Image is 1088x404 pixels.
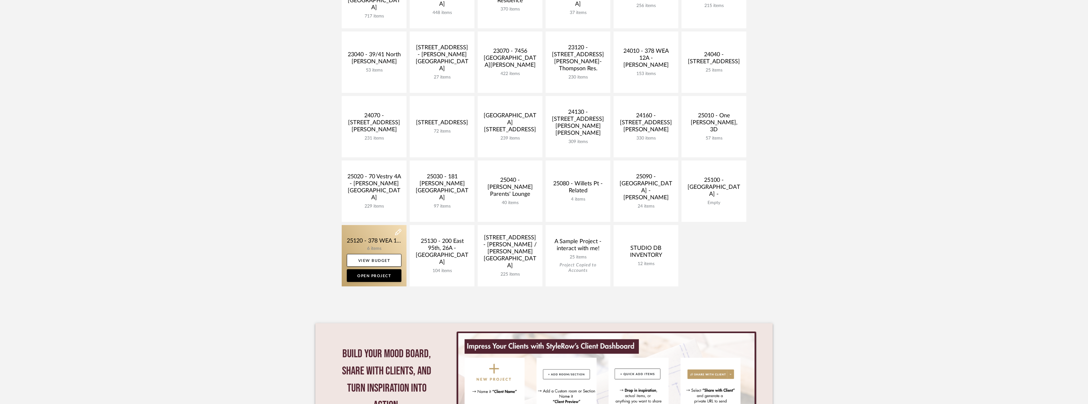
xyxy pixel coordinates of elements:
[551,238,605,255] div: A Sample Project - interact with me!
[415,173,469,204] div: 25030 - 181 [PERSON_NAME][GEOGRAPHIC_DATA]
[551,139,605,145] div: 309 items
[687,136,741,141] div: 57 items
[347,136,401,141] div: 231 items
[415,75,469,80] div: 27 items
[347,112,401,136] div: 24070 - [STREET_ADDRESS][PERSON_NAME]
[551,180,605,197] div: 25080 - Willets Pt - Related
[347,173,401,204] div: 25020 - 70 Vestry 4A - [PERSON_NAME][GEOGRAPHIC_DATA]
[415,119,469,129] div: [STREET_ADDRESS]
[347,269,401,282] a: Open Project
[619,71,673,77] div: 153 items
[619,48,673,71] div: 24010 - 378 WEA 12A - [PERSON_NAME]
[483,71,537,77] div: 422 items
[619,204,673,209] div: 24 items
[347,68,401,73] div: 53 items
[483,136,537,141] div: 239 items
[687,3,741,9] div: 215 items
[415,204,469,209] div: 97 items
[483,200,537,206] div: 40 items
[483,234,537,272] div: [STREET_ADDRESS] - [PERSON_NAME] / [PERSON_NAME][GEOGRAPHIC_DATA]
[687,177,741,200] div: 25100 - [GEOGRAPHIC_DATA] -
[347,254,401,267] a: View Budget
[619,245,673,261] div: STUDIO DB INVENTORY
[687,51,741,68] div: 24040 - [STREET_ADDRESS]
[551,255,605,260] div: 25 items
[483,112,537,136] div: [GEOGRAPHIC_DATA][STREET_ADDRESS]
[415,238,469,268] div: 25130 - 200 East 95th, 26A - [GEOGRAPHIC_DATA]
[415,44,469,75] div: [STREET_ADDRESS] - [PERSON_NAME][GEOGRAPHIC_DATA]
[619,173,673,204] div: 25090 - [GEOGRAPHIC_DATA] - [PERSON_NAME]
[551,10,605,16] div: 37 items
[415,129,469,134] div: 72 items
[551,197,605,202] div: 4 items
[619,3,673,9] div: 256 items
[347,14,401,19] div: 717 items
[687,112,741,136] div: 25010 - One [PERSON_NAME], 3D
[687,68,741,73] div: 25 items
[687,200,741,206] div: Empty
[619,112,673,136] div: 24160 - [STREET_ADDRESS][PERSON_NAME]
[347,204,401,209] div: 229 items
[551,263,605,273] div: Project Copied to Accounts
[483,272,537,277] div: 225 items
[415,10,469,16] div: 448 items
[619,261,673,267] div: 12 items
[551,44,605,75] div: 23120 - [STREET_ADDRESS][PERSON_NAME]-Thompson Res.
[483,177,537,200] div: 25040 - [PERSON_NAME] Parents' Lounge
[619,136,673,141] div: 330 items
[347,51,401,68] div: 23040 - 39/41 North [PERSON_NAME]
[551,109,605,139] div: 24130 - [STREET_ADDRESS][PERSON_NAME][PERSON_NAME]
[415,268,469,274] div: 104 items
[483,7,537,12] div: 370 items
[551,75,605,80] div: 230 items
[483,48,537,71] div: 23070 - 7456 [GEOGRAPHIC_DATA][PERSON_NAME]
